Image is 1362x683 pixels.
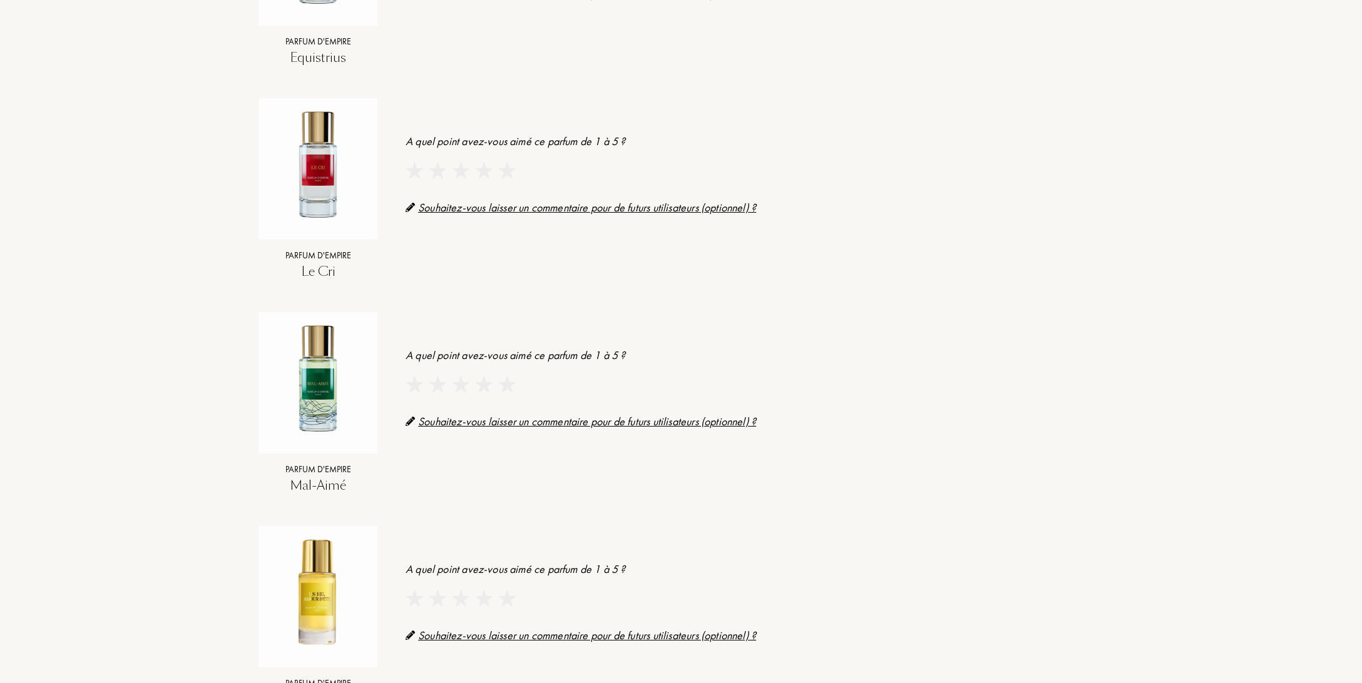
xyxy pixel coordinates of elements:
[406,417,415,426] img: edit_black.png
[259,104,377,223] img: Le Cri Parfum d'Empire
[259,476,377,495] div: Mal-Aimé
[406,199,1103,216] div: Souhaitez-vous laisser un commentaire pour de futurs utilisateurs (optionnel) ?
[406,630,415,640] img: edit_black.png
[406,560,1103,577] div: A quel point avez-vous aimé ce parfum de 1 à 5 ?
[259,532,377,651] img: Un Bel Amour D’été Parfum d'Empire
[406,413,1103,430] div: Souhaitez-vous laisser un commentaire pour de futurs utilisateurs (optionnel) ?
[406,203,415,212] img: edit_black.png
[259,249,377,262] div: Parfum d'Empire
[259,262,377,281] div: Le Cri
[259,318,377,437] img: Mal-Aimé Parfum d'Empire
[406,133,1103,149] div: A quel point avez-vous aimé ce parfum de 1 à 5 ?
[406,347,1103,363] div: A quel point avez-vous aimé ce parfum de 1 à 5 ?
[259,463,377,476] div: Parfum d'Empire
[259,48,377,67] div: Equistrius
[259,35,377,48] div: Parfum d'Empire
[406,627,1103,644] div: Souhaitez-vous laisser un commentaire pour de futurs utilisateurs (optionnel) ?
